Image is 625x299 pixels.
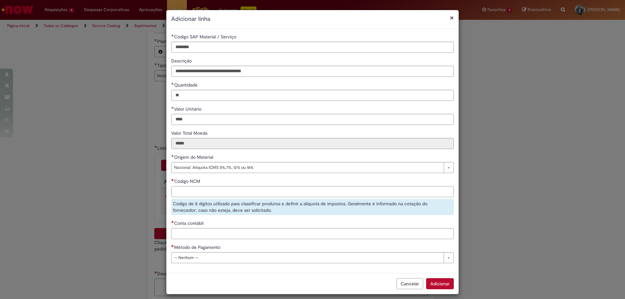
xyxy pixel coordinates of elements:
[174,154,215,160] span: Origem do Material
[171,90,454,101] input: Quantidade
[171,186,454,197] input: Código NCM
[174,106,203,112] span: Valor Unitário
[171,199,454,215] div: Código de 8 dígitos utilizado para classificar produtos e definir a alíquota de impostos. Geralme...
[171,221,174,223] span: Necessários
[174,82,199,88] span: Quantidade
[174,252,440,263] span: -- Nenhum --
[171,179,174,181] span: Necessários
[171,15,454,23] h2: Adicionar linha
[171,155,174,157] span: Obrigatório Preenchido
[171,82,174,85] span: Obrigatório Preenchido
[174,178,201,184] span: Código NCM
[171,138,454,149] input: Valor Total Moeda
[171,34,174,37] span: Obrigatório Preenchido
[171,245,174,247] span: Necessários
[171,114,454,125] input: Valor Unitário
[174,220,205,226] span: Conta contábil
[174,34,238,40] span: Código SAP Material / Serviço
[171,130,209,136] span: Somente leitura - Valor Total Moeda
[171,106,174,109] span: Obrigatório Preenchido
[171,228,454,239] input: Conta contábil
[171,66,454,77] input: Descrição
[174,244,222,250] span: Método de Pagamento
[171,42,454,53] input: Código SAP Material / Serviço
[396,278,423,289] button: Cancelar
[171,58,193,64] span: Descrição
[426,278,454,289] button: Adicionar
[174,162,440,173] span: Nacional: Alíquota ICMS 0%,7%, 12% ou 18%
[450,14,454,21] button: Fechar modal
